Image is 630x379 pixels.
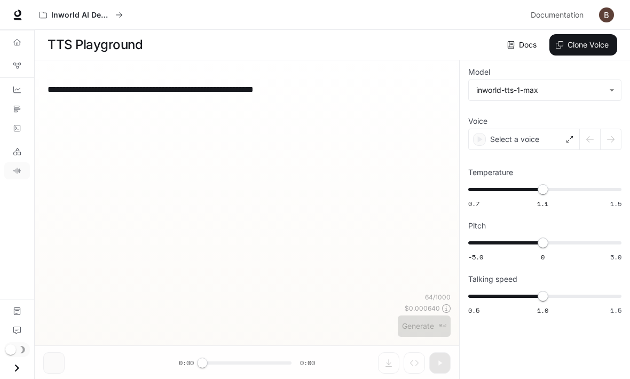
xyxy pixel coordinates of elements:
span: 1.5 [610,306,621,315]
a: Overview [4,34,30,51]
a: Documentation [4,303,30,320]
p: Voice [468,117,487,125]
a: TTS Playground [4,162,30,179]
a: Graph Registry [4,57,30,74]
div: inworld-tts-1-max [476,85,604,96]
h1: TTS Playground [48,34,143,56]
a: Documentation [526,4,592,26]
p: Talking speed [468,275,517,283]
span: 5.0 [610,252,621,262]
button: Open drawer [5,357,29,379]
span: 0.5 [468,306,479,315]
p: Temperature [468,169,513,176]
span: 0.7 [468,199,479,208]
p: Select a voice [490,134,539,145]
a: Feedback [4,322,30,339]
span: Dark mode toggle [5,343,16,355]
a: Traces [4,100,30,117]
a: Docs [505,34,541,56]
div: inworld-tts-1-max [469,80,621,100]
span: 1.0 [537,306,548,315]
span: 1.5 [610,199,621,208]
button: All workspaces [35,4,128,26]
a: Dashboards [4,81,30,98]
a: LLM Playground [4,143,30,160]
p: Inworld AI Demos [51,11,111,20]
a: Logs [4,120,30,137]
button: Clone Voice [549,34,617,56]
span: 0 [541,252,545,262]
span: 1.1 [537,199,548,208]
p: Model [468,68,490,76]
img: User avatar [599,7,614,22]
p: Pitch [468,222,486,230]
span: Documentation [531,9,584,22]
span: -5.0 [468,252,483,262]
p: 64 / 1000 [425,293,451,302]
button: User avatar [596,4,617,26]
p: $ 0.000640 [405,304,440,313]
